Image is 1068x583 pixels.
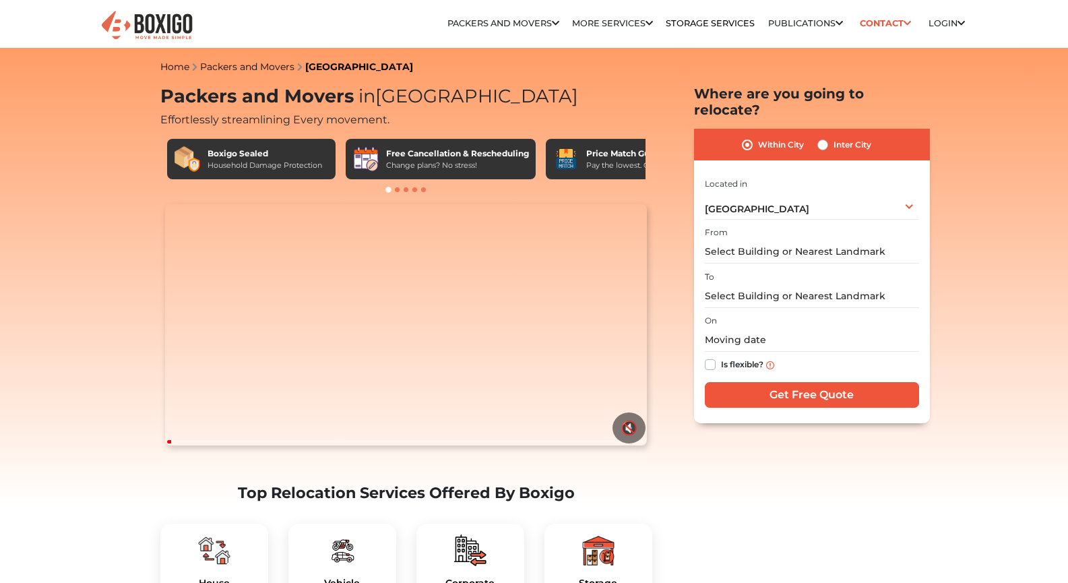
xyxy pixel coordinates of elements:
[705,315,717,327] label: On
[160,61,189,73] a: Home
[766,361,774,369] img: info
[721,357,763,371] label: Is flexible?
[160,86,652,108] h1: Packers and Movers
[198,534,230,567] img: boxigo_packers_and_movers_plan
[705,328,919,352] input: Moving date
[705,382,919,408] input: Get Free Quote
[929,18,965,28] a: Login
[758,137,804,153] label: Within City
[454,534,486,567] img: boxigo_packers_and_movers_plan
[165,204,647,446] video: Your browser does not support the video tag.
[208,160,322,171] div: Household Damage Protection
[352,146,379,173] img: Free Cancellation & Rescheduling
[586,160,689,171] div: Pay the lowest. Guaranteed!
[160,113,389,126] span: Effortlessly streamlining Every movement.
[305,61,413,73] a: [GEOGRAPHIC_DATA]
[326,534,358,567] img: boxigo_packers_and_movers_plan
[768,18,843,28] a: Publications
[100,9,194,42] img: Boxigo
[705,284,919,308] input: Select Building or Nearest Landmark
[447,18,559,28] a: Packers and Movers
[705,240,919,264] input: Select Building or Nearest Landmark
[200,61,294,73] a: Packers and Movers
[553,146,579,173] img: Price Match Guarantee
[160,484,652,502] h2: Top Relocation Services Offered By Boxigo
[586,148,689,160] div: Price Match Guarantee
[358,85,375,107] span: in
[174,146,201,173] img: Boxigo Sealed
[705,203,809,215] span: [GEOGRAPHIC_DATA]
[386,160,529,171] div: Change plans? No stress!
[208,148,322,160] div: Boxigo Sealed
[612,412,646,443] button: 🔇
[694,86,930,118] h2: Where are you going to relocate?
[582,534,615,567] img: boxigo_packers_and_movers_plan
[666,18,755,28] a: Storage Services
[386,148,529,160] div: Free Cancellation & Rescheduling
[354,85,578,107] span: [GEOGRAPHIC_DATA]
[834,137,871,153] label: Inter City
[705,178,747,190] label: Located in
[705,226,728,239] label: From
[572,18,653,28] a: More services
[856,13,916,34] a: Contact
[705,271,714,283] label: To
